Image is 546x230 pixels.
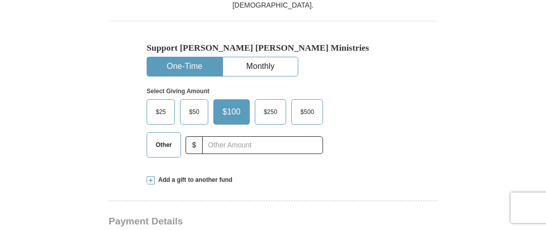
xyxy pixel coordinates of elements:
[223,57,298,76] button: Monthly
[155,176,233,184] span: Add a gift to another fund
[184,104,204,120] span: $50
[151,137,177,152] span: Other
[147,88,209,95] strong: Select Giving Amount
[186,136,203,154] span: $
[295,104,319,120] span: $500
[259,104,283,120] span: $250
[202,136,323,154] input: Other Amount
[109,216,367,227] h3: Payment Details
[151,104,171,120] span: $25
[147,43,399,53] h5: Support [PERSON_NAME] [PERSON_NAME] Ministries
[217,104,246,120] span: $100
[147,57,222,76] button: One-Time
